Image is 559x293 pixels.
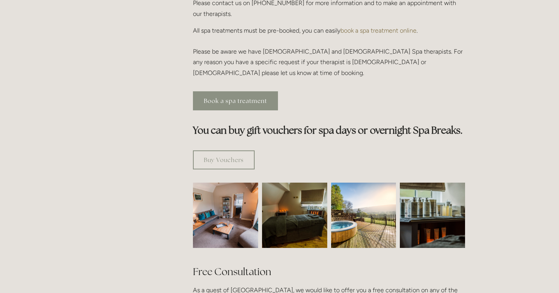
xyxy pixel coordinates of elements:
p: All spa treatments must be pre-booked, you can easily . Please be aware we have [DEMOGRAPHIC_DATA... [193,25,465,78]
img: Waiting room, spa room, Losehill House Hotel and Spa [177,183,274,248]
img: Outdoor jacuzzi with a view of the Peak District, Losehill House Hotel and Spa [331,183,396,248]
img: Spa room, Losehill House Hotel and Spa [246,183,344,248]
a: book a spa treatment online [340,27,417,34]
a: Buy Vouchers [193,150,255,169]
img: Body creams in the spa room, Losehill House Hotel and Spa [384,183,481,248]
a: Book a spa treatment [193,91,278,110]
h2: Free Consultation [193,265,465,279]
strong: You can buy gift vouchers for spa days or overnight Spa Breaks. [193,124,463,136]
